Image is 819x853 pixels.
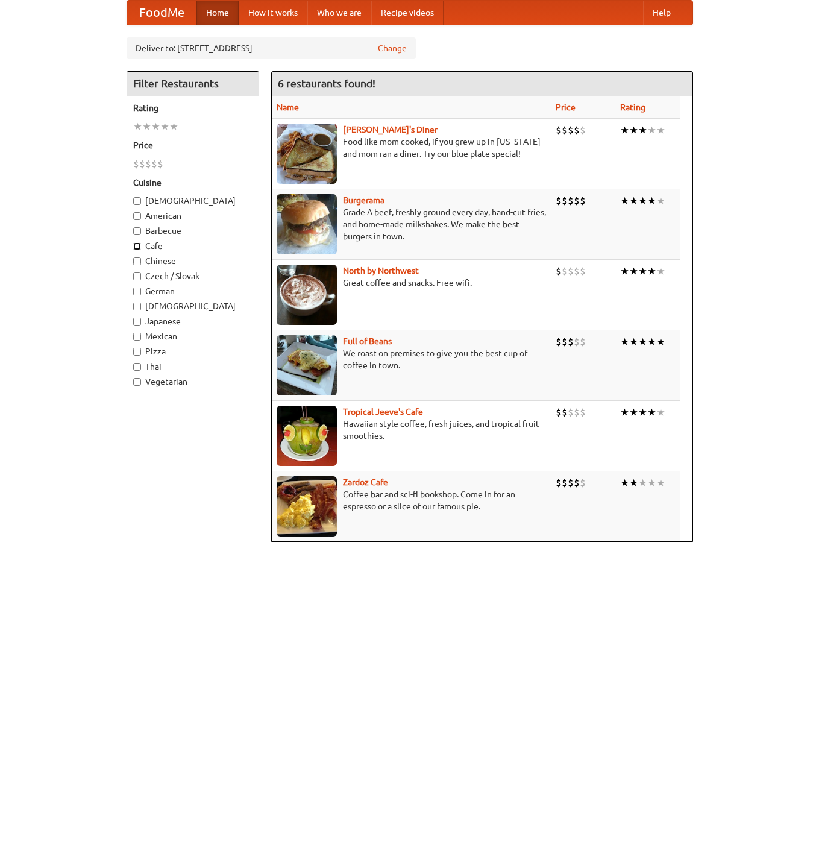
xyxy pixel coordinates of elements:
[556,476,562,489] li: $
[629,476,638,489] li: ★
[647,335,656,348] li: ★
[277,102,299,112] a: Name
[620,406,629,419] li: ★
[343,407,423,417] b: Tropical Jeeve's Cafe
[568,406,574,419] li: $
[556,102,576,112] a: Price
[568,476,574,489] li: $
[133,330,253,342] label: Mexican
[133,120,142,133] li: ★
[133,212,141,220] input: American
[562,476,568,489] li: $
[562,335,568,348] li: $
[378,42,407,54] a: Change
[620,265,629,278] li: ★
[277,277,546,289] p: Great coffee and snacks. Free wifi.
[556,124,562,137] li: $
[133,363,141,371] input: Thai
[133,333,141,341] input: Mexican
[343,195,384,205] b: Burgerama
[133,270,253,282] label: Czech / Slovak
[574,406,580,419] li: $
[656,406,665,419] li: ★
[580,194,586,207] li: $
[343,125,438,134] a: [PERSON_NAME]'s Diner
[133,242,141,250] input: Cafe
[343,336,392,346] a: Full of Beans
[133,288,141,295] input: German
[556,406,562,419] li: $
[580,476,586,489] li: $
[169,120,178,133] li: ★
[133,257,141,265] input: Chinese
[562,265,568,278] li: $
[277,418,546,442] p: Hawaiian style coffee, fresh juices, and tropical fruit smoothies.
[643,1,680,25] a: Help
[556,194,562,207] li: $
[127,72,259,96] h4: Filter Restaurants
[133,195,253,207] label: [DEMOGRAPHIC_DATA]
[574,265,580,278] li: $
[151,157,157,171] li: $
[638,476,647,489] li: ★
[371,1,444,25] a: Recipe videos
[239,1,307,25] a: How it works
[647,265,656,278] li: ★
[277,476,337,537] img: zardoz.jpg
[629,124,638,137] li: ★
[277,335,337,395] img: beans.jpg
[638,194,647,207] li: ★
[133,210,253,222] label: American
[574,476,580,489] li: $
[139,157,145,171] li: $
[343,266,419,275] a: North by Northwest
[629,194,638,207] li: ★
[277,124,337,184] img: sallys.jpg
[656,124,665,137] li: ★
[160,120,169,133] li: ★
[133,157,139,171] li: $
[127,37,416,59] div: Deliver to: [STREET_ADDRESS]
[638,265,647,278] li: ★
[568,265,574,278] li: $
[157,157,163,171] li: $
[647,406,656,419] li: ★
[580,335,586,348] li: $
[133,378,141,386] input: Vegetarian
[638,124,647,137] li: ★
[629,335,638,348] li: ★
[133,227,141,235] input: Barbecue
[133,240,253,252] label: Cafe
[656,194,665,207] li: ★
[562,124,568,137] li: $
[656,335,665,348] li: ★
[580,406,586,419] li: $
[568,124,574,137] li: $
[656,265,665,278] li: ★
[133,300,253,312] label: [DEMOGRAPHIC_DATA]
[620,335,629,348] li: ★
[343,477,388,487] a: Zardoz Cafe
[277,265,337,325] img: north.jpg
[562,406,568,419] li: $
[151,120,160,133] li: ★
[620,476,629,489] li: ★
[638,406,647,419] li: ★
[133,318,141,326] input: Japanese
[133,102,253,114] h5: Rating
[277,206,546,242] p: Grade A beef, freshly ground every day, hand-cut fries, and home-made milkshakes. We make the bes...
[142,120,151,133] li: ★
[196,1,239,25] a: Home
[133,315,253,327] label: Japanese
[133,345,253,357] label: Pizza
[277,488,546,512] p: Coffee bar and sci-fi bookshop. Come in for an espresso or a slice of our famous pie.
[556,335,562,348] li: $
[277,347,546,371] p: We roast on premises to give you the best cup of coffee in town.
[629,406,638,419] li: ★
[133,360,253,373] label: Thai
[133,177,253,189] h5: Cuisine
[647,476,656,489] li: ★
[647,194,656,207] li: ★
